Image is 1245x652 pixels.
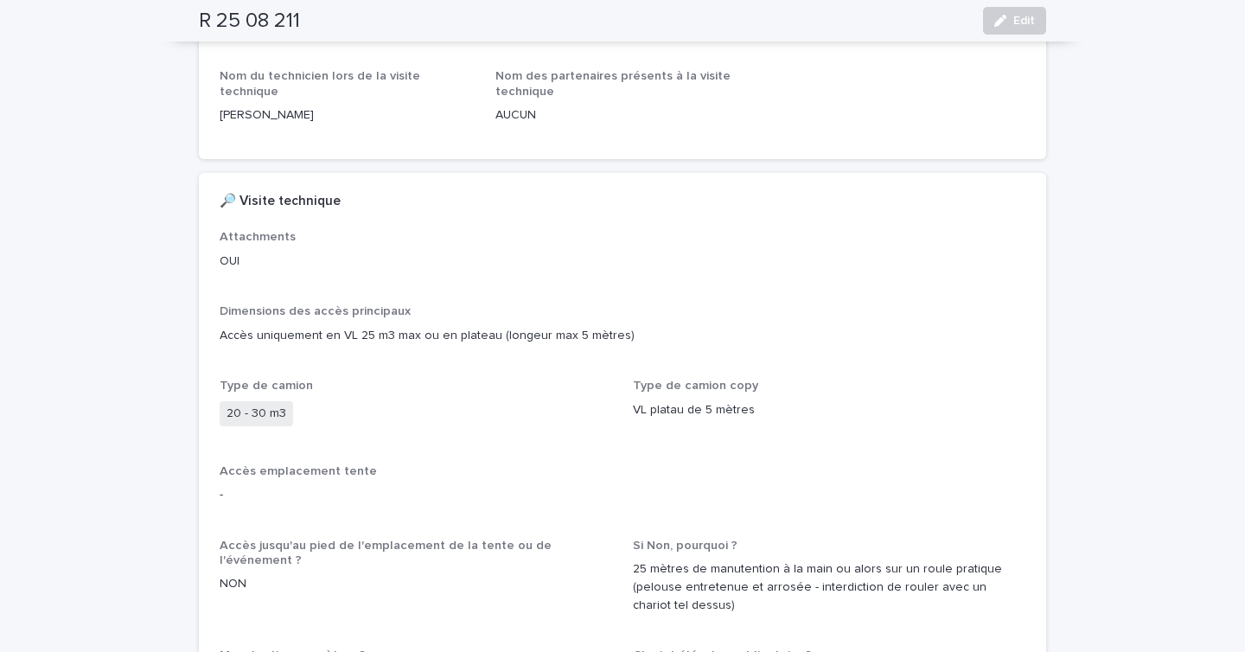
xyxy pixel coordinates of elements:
[220,231,296,243] span: Attachments
[220,401,293,426] span: 20 - 30 m3
[633,540,737,552] span: Si Non, pourquoi ?
[633,560,1025,614] p: 25 mètres de manutention à la main ou alors sur un roule pratique (pelouse entretenue et arrosée ...
[220,380,313,392] span: Type de camion
[199,9,300,34] h2: R 25 08 211
[220,575,612,593] p: NON
[220,194,341,209] h2: 🔎 Visite technique
[220,486,1025,504] p: -
[495,70,731,97] span: Nom des partenaires présents à la visite technique
[220,465,377,477] span: Accès emplacement tente
[1013,15,1035,27] span: Edit
[220,305,411,317] span: Dimensions des accès principaux
[495,106,750,125] p: AUCUN
[220,70,420,97] span: Nom du technicien lors de la visite technique
[220,327,1025,345] p: Accès uniquement en VL 25 m3 max ou en plateau (longeur max 5 mètres)
[220,540,552,566] span: Accès jusqu'au pied de l'emplacement de la tente ou de l'événement ?
[633,380,758,392] span: Type de camion copy
[633,401,1025,419] p: VL platau de 5 mètres
[220,252,612,271] p: OUI
[220,106,475,125] p: [PERSON_NAME]
[983,7,1046,35] button: Edit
